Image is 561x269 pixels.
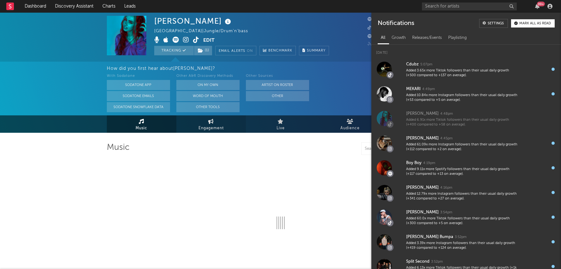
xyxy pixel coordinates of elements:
button: Sodatone App [107,80,170,90]
div: Added 9.11x more Spotify followers than their usual daily growth (+117 compared to +13 on average). [406,167,517,177]
div: 4:49pm [422,87,435,92]
div: [PERSON_NAME] [406,209,439,216]
a: Engagement [176,115,246,133]
span: 2,415 [368,17,386,21]
span: Audience [340,125,360,132]
a: Settings [479,19,508,28]
a: Live [246,115,315,133]
span: Benchmark [268,47,292,55]
div: 3:52pm [431,260,443,264]
div: 4:19pm [423,161,435,166]
a: [PERSON_NAME] Bumpa3:52pmAdded 3.39x more Instagram followers than their usual daily growth (+419... [371,229,561,254]
span: Engagement [198,125,224,132]
a: [PERSON_NAME]3:54pmAdded 60.0x more Tiktok followers than their usual daily growth (+300 compared... [371,205,561,229]
span: Music [136,125,147,132]
a: Boy Boy4:19pmAdded 9.11x more Spotify followers than their usual daily growth (+117 compared to +... [371,156,561,180]
button: Word Of Mouth [176,91,240,101]
div: 4:16pm [440,186,452,190]
button: On My Own [176,80,240,90]
div: Added 60.0x more Tiktok followers than their usual daily growth (+300 compared to +5 on average). [406,216,517,226]
div: With Sodatone [107,72,170,80]
button: Artist on Roster [246,80,309,90]
input: Search by song name or URL [362,146,428,151]
div: Added 61.09x more Instagram followers than their usual daily growth (+112 compared to +2 on avera... [406,142,517,152]
div: 3:52pm [455,235,466,240]
div: [PERSON_NAME] [406,184,439,192]
a: Audience [315,115,385,133]
div: Settings [488,22,504,25]
button: Sodatone Snowflake Data [107,102,170,112]
button: Edit [203,37,215,45]
button: Other Tools [176,102,240,112]
button: (1) [194,46,212,55]
div: Split Second [406,258,430,266]
button: Summary [299,46,329,55]
span: Summary [307,49,326,52]
button: 99+ [535,4,540,9]
a: Benchmark [259,46,296,55]
a: Music [107,115,176,133]
button: Email AlertsOn [215,46,256,55]
div: Added 3.39x more Instagram followers than their usual daily growth (+419 compared to +124 on aver... [406,241,517,251]
div: Other Sources [246,72,309,80]
a: Cdubz5:07pmAdded 3.65x more Tiktok followers than their usual daily growth (+500 compared to +137... [371,57,561,82]
div: [DATE] [371,45,561,57]
button: Other [246,91,309,101]
div: Other A&R Discovery Methods [176,72,240,80]
div: 99 + [537,2,545,6]
div: Notifications [378,19,414,28]
div: Added 6.91x more Tiktok followers than their usual daily growth (+400 compared to +58 on average). [406,118,517,127]
div: Growth [388,33,409,43]
div: Cdubz [406,61,419,68]
div: [PERSON_NAME] [154,16,233,26]
a: [PERSON_NAME]4:16pmAdded 12.79x more Instagram followers than their usual daily growth (+341 comp... [371,180,561,205]
div: MEKARI [406,85,421,93]
a: MEKARI4:49pmAdded 10.84x more Instagram followers than their usual daily growth (+53 compared to ... [371,82,561,106]
div: 3:54pm [440,210,452,215]
div: [PERSON_NAME] [406,110,439,118]
em: On [247,49,253,53]
div: [PERSON_NAME] Bumpa [406,233,453,241]
div: [PERSON_NAME] [406,135,439,142]
span: Live [277,125,285,132]
input: Search for artists [422,3,517,10]
div: Playlisting [445,33,470,43]
div: 4:45pm [440,136,453,141]
a: [PERSON_NAME]4:48pmAdded 6.91x more Tiktok followers than their usual daily growth (+400 compared... [371,106,561,131]
span: Jump Score: 73.2 [368,42,404,46]
span: 12,500 [368,26,389,30]
div: 4:48pm [440,112,453,116]
div: Boy Boy [406,159,422,167]
div: [GEOGRAPHIC_DATA] | Jungle/Drum'n'bass [154,28,263,35]
div: Releases/Events [409,33,445,43]
div: 5:07pm [420,62,432,67]
div: Mark all as read [519,22,551,25]
button: Tracking [154,46,194,55]
a: [PERSON_NAME]4:45pmAdded 61.09x more Instagram followers than their usual daily growth (+112 comp... [371,131,561,156]
div: Added 10.84x more Instagram followers than their usual daily growth (+53 compared to +5 on average). [406,93,517,103]
div: All [378,33,388,43]
span: ( 1 ) [194,46,212,55]
div: Added 12.79x more Instagram followers than their usual daily growth (+341 compared to +27 on aver... [406,192,517,201]
span: 11,420 Monthly Listeners [368,34,427,39]
button: Sodatone Emails [107,91,170,101]
div: Added 3.65x more Tiktok followers than their usual daily growth (+500 compared to +137 on average). [406,68,517,78]
button: Mark all as read [511,19,555,28]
